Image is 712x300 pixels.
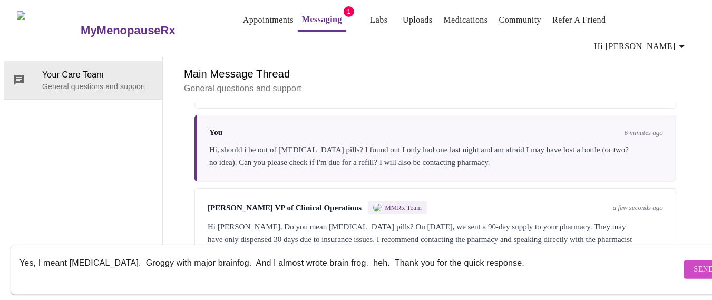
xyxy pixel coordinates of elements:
[362,9,396,31] button: Labs
[594,39,688,54] span: Hi [PERSON_NAME]
[444,13,488,27] a: Medications
[495,9,546,31] button: Community
[373,204,382,212] img: MMRX
[298,9,346,32] button: Messaging
[590,36,693,57] button: Hi [PERSON_NAME]
[403,13,433,27] a: Uploads
[344,6,354,17] span: 1
[548,9,610,31] button: Refer a Friend
[42,69,154,81] span: Your Care Team
[239,9,298,31] button: Appointments
[552,13,606,27] a: Refer a Friend
[80,12,218,49] a: MyMenopauseRx
[625,129,663,137] span: 6 minutes ago
[184,82,687,95] p: General questions and support
[440,9,492,31] button: Medications
[209,128,222,137] span: You
[19,253,681,286] textarea: Send a message about your appointment
[370,13,388,27] a: Labs
[302,12,342,27] a: Messaging
[17,11,80,51] img: MyMenopauseRx Logo
[208,204,362,212] span: [PERSON_NAME] VP of Clinical Operations
[613,204,663,212] span: a few seconds ago
[209,143,663,169] div: Hi, should i be out of [MEDICAL_DATA] pills? I found out I only had one last night and am afraid ...
[208,220,663,258] div: Hi [PERSON_NAME], Do you mean [MEDICAL_DATA] pills? On [DATE], we sent a 90-day supply to your ph...
[42,81,154,92] p: General questions and support
[184,65,687,82] h6: Main Message Thread
[499,13,542,27] a: Community
[81,24,175,37] h3: MyMenopauseRx
[385,204,422,212] span: MMRx Team
[398,9,437,31] button: Uploads
[4,61,162,99] div: Your Care TeamGeneral questions and support
[243,13,294,27] a: Appointments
